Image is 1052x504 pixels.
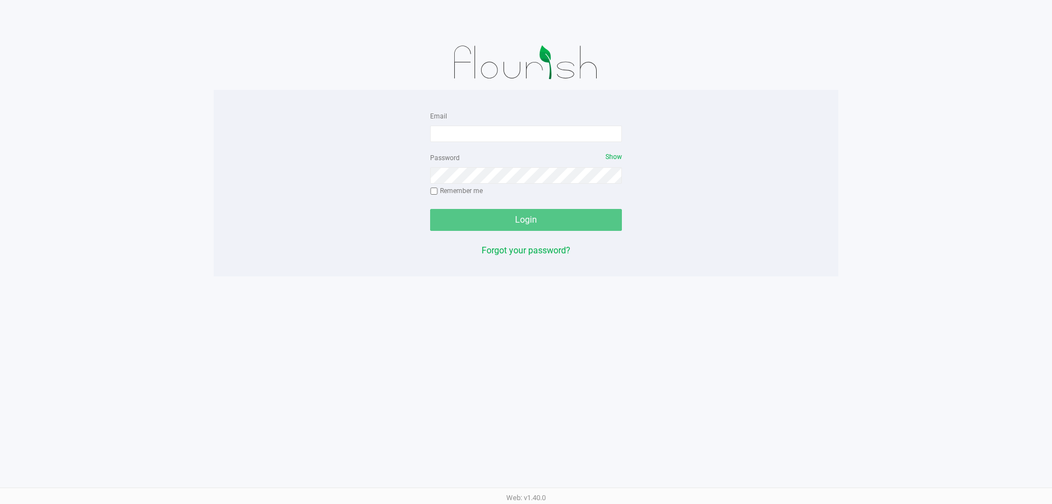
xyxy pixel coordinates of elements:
button: Forgot your password? [482,244,570,257]
span: Show [605,153,622,161]
label: Email [430,111,447,121]
label: Password [430,153,460,163]
input: Remember me [430,188,438,195]
label: Remember me [430,186,483,196]
span: Web: v1.40.0 [506,494,546,502]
